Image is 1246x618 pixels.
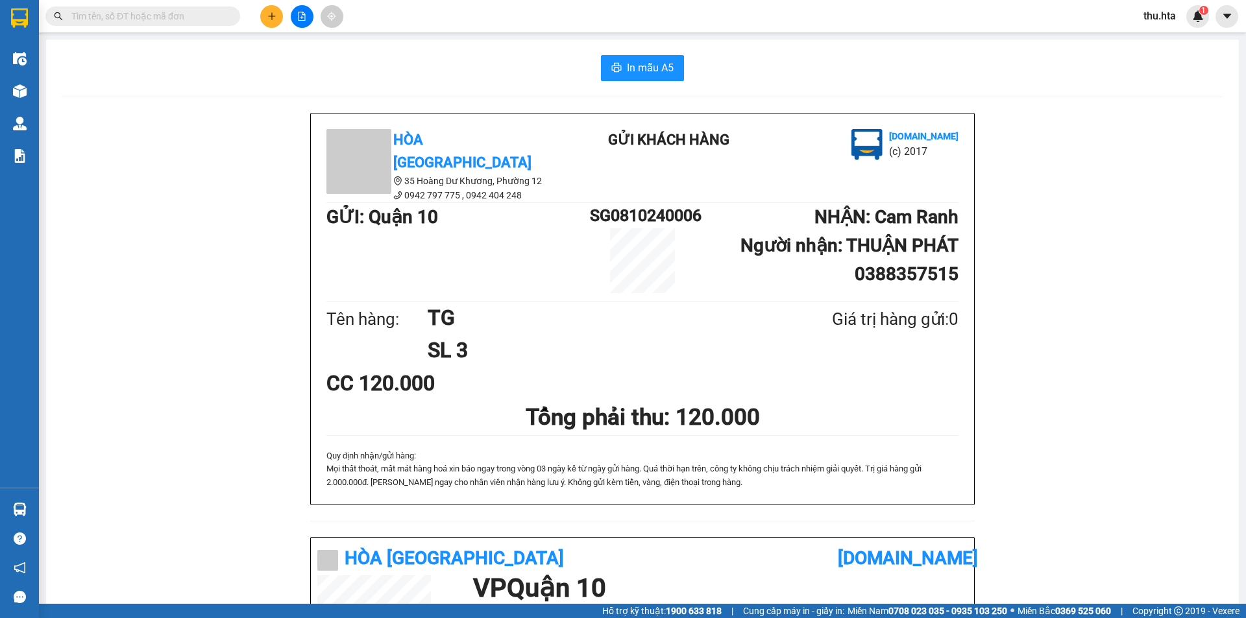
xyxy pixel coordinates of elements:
span: phone [393,191,402,200]
b: Hòa [GEOGRAPHIC_DATA] [345,547,564,569]
strong: 0369 525 060 [1055,606,1111,616]
img: logo-vxr [11,8,28,28]
button: plus [260,5,283,28]
h1: Tổng phải thu: 120.000 [326,399,959,435]
b: Người nhận : THUẬN PHÁT 0388357515 [740,235,959,285]
span: Cung cấp máy in - giấy in: [743,604,844,618]
img: warehouse-icon [13,503,27,516]
h1: TG [428,302,769,334]
span: Hỗ trợ kỹ thuật: [602,604,722,618]
span: message [14,591,26,603]
strong: 1900 633 818 [666,606,722,616]
input: Tìm tên, số ĐT hoặc mã đơn [71,9,225,23]
img: warehouse-icon [13,52,27,65]
span: 1 [1201,6,1206,15]
button: aim [321,5,343,28]
span: search [54,12,63,21]
div: CC 120.000 [326,367,535,399]
span: caret-down [1221,10,1233,22]
b: Hòa [GEOGRAPHIC_DATA] [393,132,531,171]
span: Miền Bắc [1018,604,1111,618]
strong: 0708 023 035 - 0935 103 250 [888,606,1007,616]
button: file-add [291,5,313,28]
span: environment [393,176,402,185]
img: warehouse-icon [13,84,27,98]
li: (c) 2017 [889,143,959,160]
span: notification [14,562,26,574]
h1: SL 3 [428,334,769,366]
span: copyright [1174,606,1183,615]
p: Mọi thất thoát, mất mát hàng hoá xin báo ngay trong vòng 03 ngày kể từ ngày gửi hà... [326,462,959,489]
span: printer [611,62,622,75]
span: aim [327,12,336,21]
div: Tên hàng: [326,306,428,333]
img: logo.jpg [851,129,883,160]
h1: SG0810240006 [590,203,695,228]
span: | [731,604,733,618]
b: [DOMAIN_NAME] [889,131,959,141]
img: icon-new-feature [1192,10,1204,22]
h1: VP Quận 10 [473,575,961,601]
button: printerIn mẫu A5 [601,55,684,81]
span: In mẫu A5 [627,60,674,76]
div: Quy định nhận/gửi hàng : [326,449,959,489]
b: NHẬN : Cam Ranh [814,206,959,228]
span: question-circle [14,532,26,545]
b: Gửi khách hàng [608,132,729,148]
img: solution-icon [13,149,27,163]
span: file-add [297,12,306,21]
span: | [1121,604,1123,618]
div: Giá trị hàng gửi: 0 [769,306,959,333]
span: Miền Nam [848,604,1007,618]
sup: 1 [1199,6,1208,15]
span: thu.hta [1133,8,1186,24]
button: caret-down [1215,5,1238,28]
li: 35 Hoàng Dư Khương, Phường 12 [326,174,560,188]
b: GỬI : Quận 10 [326,206,438,228]
li: 0942 797 775 , 0942 404 248 [326,188,560,202]
b: [DOMAIN_NAME] [838,547,978,569]
span: ⚪️ [1010,608,1014,613]
img: warehouse-icon [13,117,27,130]
span: plus [267,12,276,21]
